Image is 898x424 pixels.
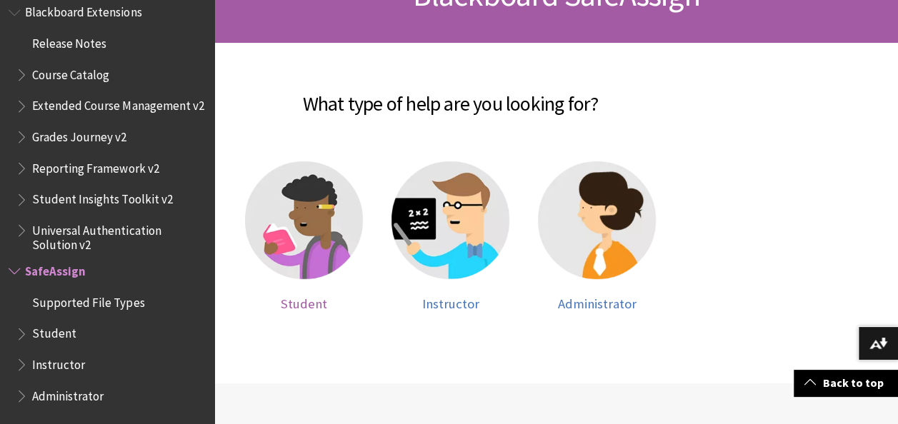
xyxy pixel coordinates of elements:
[391,161,509,279] img: Instructor help
[557,296,636,312] span: Administrator
[32,63,109,82] span: Course Catalog
[9,259,206,408] nav: Book outline for Blackboard SafeAssign
[25,1,141,20] span: Blackboard Extensions
[421,296,479,312] span: Instructor
[32,218,204,252] span: Universal Authentication Solution v2
[9,1,206,253] nav: Book outline for Blackboard Extensions
[32,125,126,144] span: Grades Journey v2
[32,94,204,113] span: Extended Course Management v2
[32,291,144,310] span: Supported File Types
[32,322,76,341] span: Student
[32,31,106,51] span: Release Notes
[32,353,85,372] span: Instructor
[794,370,898,396] a: Back to top
[32,156,159,176] span: Reporting Framework v2
[245,161,363,279] img: Student help
[245,161,363,312] a: Student help Student
[281,296,327,312] span: Student
[25,259,86,278] span: SafeAssign
[32,384,104,403] span: Administrator
[538,161,656,279] img: Administrator help
[229,71,672,118] h2: What type of help are you looking for?
[32,188,172,207] span: Student Insights Toolkit v2
[391,161,509,312] a: Instructor help Instructor
[538,161,656,312] a: Administrator help Administrator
